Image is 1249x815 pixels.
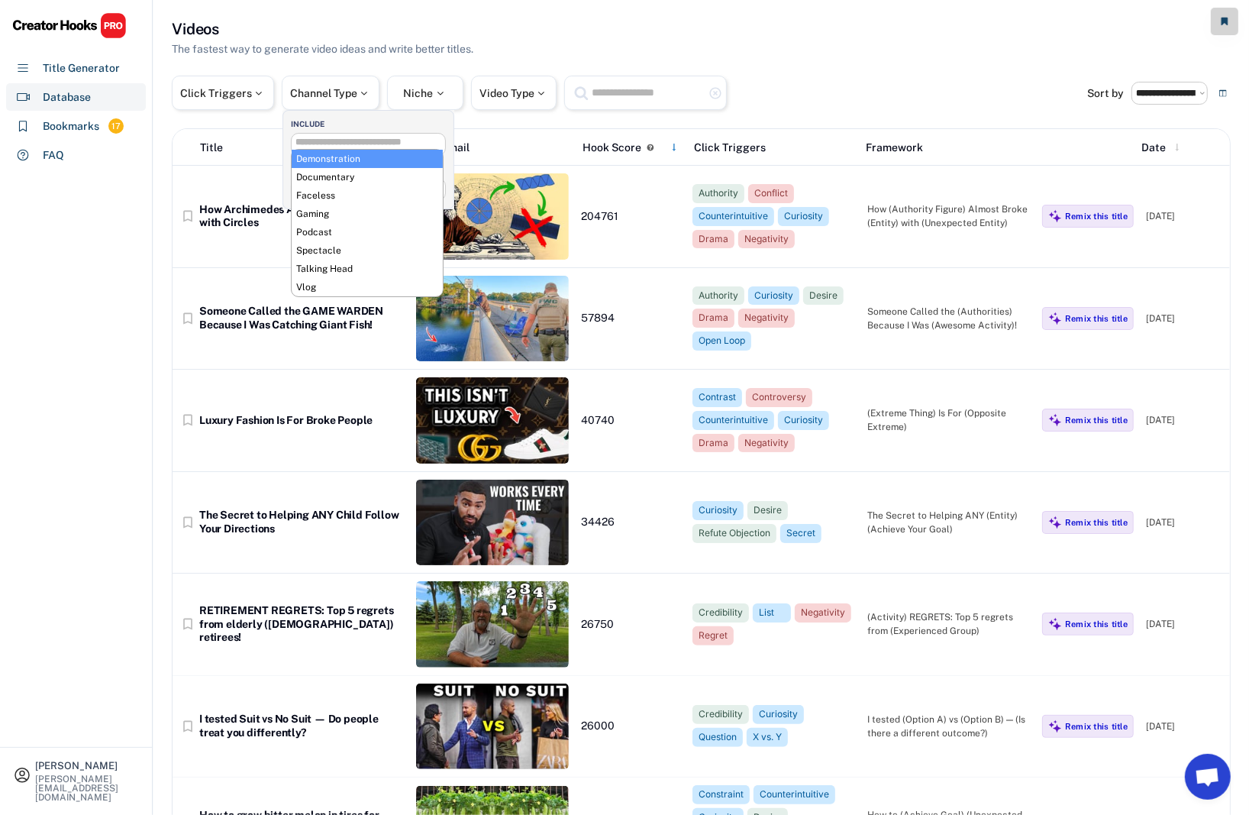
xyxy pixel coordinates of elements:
div: RETIREMENT REGRETS: Top 5 regrets from elderly ([DEMOGRAPHIC_DATA]) retirees! [199,604,404,645]
li: Documentary [292,168,443,186]
div: Conflict [754,187,788,200]
div: Framework [866,140,1025,156]
img: FGDB22dpmwk-23d8318d-3ba0-4a59-8e0c-dafd0b92d7b3.jpeg [416,377,569,464]
div: Curiosity [784,210,823,223]
div: Remix this title [1065,517,1128,528]
div: Niche [404,88,447,99]
div: Counterintuitive [760,788,829,801]
img: Screenshot%202025-04-06%20at%2010.37.45%20PM.png [416,684,569,770]
img: MagicMajor%20%28Purple%29.svg [1048,720,1062,733]
div: Curiosity [759,708,798,721]
img: thumbnail.jpeg [416,480,569,566]
li: Spectacle [292,241,443,260]
div: INCLUDE [291,118,453,129]
div: [PERSON_NAME][EMAIL_ADDRESS][DOMAIN_NAME] [35,775,139,802]
div: Authority [699,187,738,200]
a: Open chat [1185,754,1231,800]
div: How (Authority Figure) Almost Broke (Entity) with (Unexpected Entity) [867,202,1030,230]
div: Curiosity [754,289,793,302]
div: Negativity [744,233,789,246]
img: MagicMajor%20%28Purple%29.svg [1048,413,1062,427]
img: CHPRO%20Logo.svg [12,12,127,39]
div: Sort by [1087,88,1124,99]
div: Curiosity [784,414,823,427]
div: Drama [699,437,728,450]
div: Channel Type [290,88,371,99]
div: Controversy [752,391,806,404]
div: Secret [786,527,815,540]
text: highlight_remove [708,86,722,100]
div: Remix this title [1065,415,1128,425]
div: Negativity [744,312,789,325]
div: I tested (Option A) vs (Option B) — (Is there a different outcome?) [867,713,1030,740]
div: Counterintuitive [699,210,768,223]
div: [DATE] [1146,516,1222,529]
text: bookmark_border [180,311,195,326]
div: [DATE] [1146,312,1222,325]
div: The Secret to Helping ANY Child Follow Your Directions [199,509,404,535]
div: Credibility [699,708,743,721]
div: Drama [699,233,728,246]
div: Desire [754,504,782,517]
div: Refute Objection [699,527,770,540]
div: Video Type [479,88,548,99]
div: Someone Called the (Authorities) Because I Was (Awesome Activity)! [867,305,1030,332]
div: Click Triggers [180,88,266,99]
img: MagicMajor%20%28Purple%29.svg [1048,312,1062,325]
li: Vlog [292,278,443,296]
div: Desire [809,289,838,302]
img: MagicMajor%20%28Purple%29.svg [1048,209,1062,223]
div: Title Generator [43,60,120,76]
button: bookmark_border [180,719,195,734]
div: [DATE] [1146,720,1222,733]
div: Counterintuitive [699,414,768,427]
div: (Extreme Thing) Is For (Opposite Extreme) [867,406,1030,434]
img: thumbnail_mNUSJ3juAbA.jpg [416,581,569,668]
li: Demonstration [292,150,443,168]
text: bookmark_border [180,616,195,632]
div: [DATE] [1146,413,1222,427]
div: Remix this title [1065,721,1128,732]
div: [DATE] [1146,617,1222,631]
img: MagicMajor%20%28Purple%29.svg [1048,617,1062,631]
div: Negativity [744,437,789,450]
div: Question [699,731,737,744]
div: Hook Score [583,140,641,156]
div: Someone Called the GAME WARDEN Because I Was Catching Giant Fish! [199,305,404,331]
div: [PERSON_NAME] [35,761,139,771]
div: I tested Suit vs No Suit — Do people treat you differently? [199,713,404,739]
div: 26750 [581,618,680,632]
div: Database [43,89,91,105]
div: 34426 [581,516,680,529]
button: bookmark_border [180,515,195,530]
div: Remix this title [1065,619,1128,629]
div: The Secret to Helping ANY (Entity) (Achieve Your Goal) [867,509,1030,536]
button: bookmark_border [180,209,195,224]
text: bookmark_border [180,412,195,428]
li: Faceless [292,186,443,205]
div: Thumbnail [418,140,570,156]
div: 204761 [581,210,680,224]
div: Bookmarks [43,118,99,134]
img: MagicMajor%20%28Purple%29.svg [1048,516,1062,529]
div: 57894 [581,312,680,325]
div: Regret [699,629,728,642]
div: Constraint [699,788,744,801]
div: Open Loop [699,335,745,348]
li: Talking Head [292,260,443,278]
li: Gaming [292,205,443,223]
div: 17 [108,120,124,133]
h3: Videos [172,18,219,40]
div: The fastest way to generate video ideas and write better titles. [172,41,473,57]
img: XfeuCfOUuXg-1fdc89e1-4c7d-482b-b93a-8a0460dc763a.jpeg [416,173,569,260]
div: Curiosity [699,504,737,517]
div: Title [200,140,223,156]
div: [DATE] [1146,209,1222,223]
div: Remix this title [1065,313,1128,324]
div: Date [1141,140,1166,156]
div: Credibility [699,606,743,619]
div: FAQ [43,147,64,163]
